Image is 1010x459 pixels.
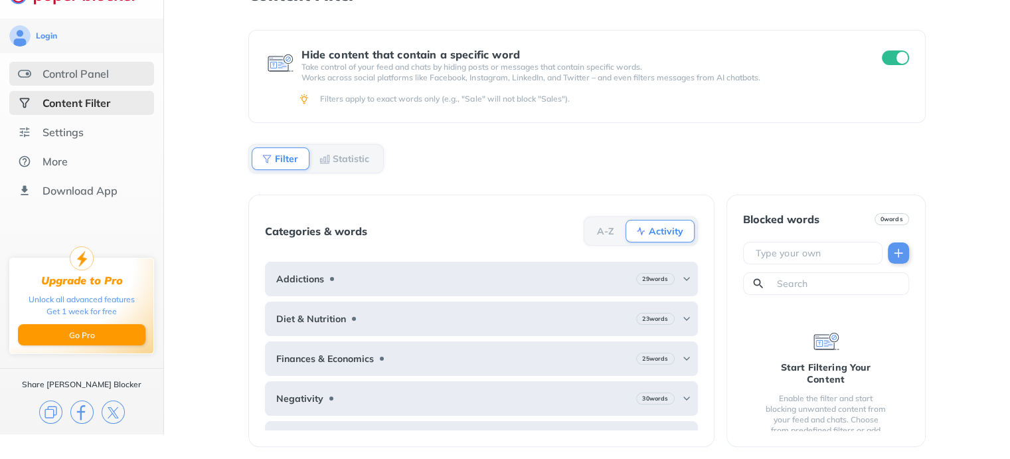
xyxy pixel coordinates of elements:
[764,361,888,385] div: Start Filtering Your Content
[262,153,272,164] img: Filter
[642,354,668,363] b: 25 words
[18,67,31,80] img: features.svg
[42,126,84,139] div: Settings
[18,96,31,110] img: social-selected.svg
[42,184,118,197] div: Download App
[18,155,31,168] img: about.svg
[754,246,877,260] input: Type your own
[41,274,123,287] div: Upgrade to Pro
[36,31,57,41] div: Login
[265,225,367,237] div: Categories & words
[42,155,68,168] div: More
[642,274,668,284] b: 29 words
[46,306,117,318] div: Get 1 week for free
[18,184,31,197] img: download-app.svg
[70,401,94,424] img: facebook.svg
[102,401,125,424] img: x.svg
[275,155,298,163] b: Filter
[18,324,145,345] button: Go Pro
[649,227,683,235] b: Activity
[39,401,62,424] img: copy.svg
[764,393,888,446] div: Enable the filter and start blocking unwanted content from your feed and chats. Choose from prede...
[301,48,857,60] div: Hide content that contain a specific word
[597,227,614,235] b: A-Z
[276,314,346,324] b: Diet & Nutrition
[642,394,668,403] b: 30 words
[319,153,330,164] img: Statistic
[320,94,906,104] div: Filters apply to exact words only (e.g., "Sale" will not block "Sales").
[29,294,135,306] div: Unlock all advanced features
[18,126,31,139] img: settings.svg
[276,393,323,404] b: Negativity
[642,314,668,323] b: 23 words
[276,274,324,284] b: Addictions
[42,67,109,80] div: Control Panel
[301,62,857,72] p: Take control of your feed and chats by hiding posts or messages that contain specific words.
[276,353,374,364] b: Finances & Economics
[301,72,857,83] p: Works across social platforms like Facebook, Instagram, LinkedIn, and Twitter – and even filters ...
[776,277,903,290] input: Search
[333,155,369,163] b: Statistic
[881,215,903,224] b: 0 words
[635,226,646,236] img: Activity
[743,213,819,225] div: Blocked words
[9,25,31,46] img: avatar.svg
[42,96,110,110] div: Content Filter
[22,379,141,390] div: Share [PERSON_NAME] Blocker
[70,246,94,270] img: upgrade-to-pro.svg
